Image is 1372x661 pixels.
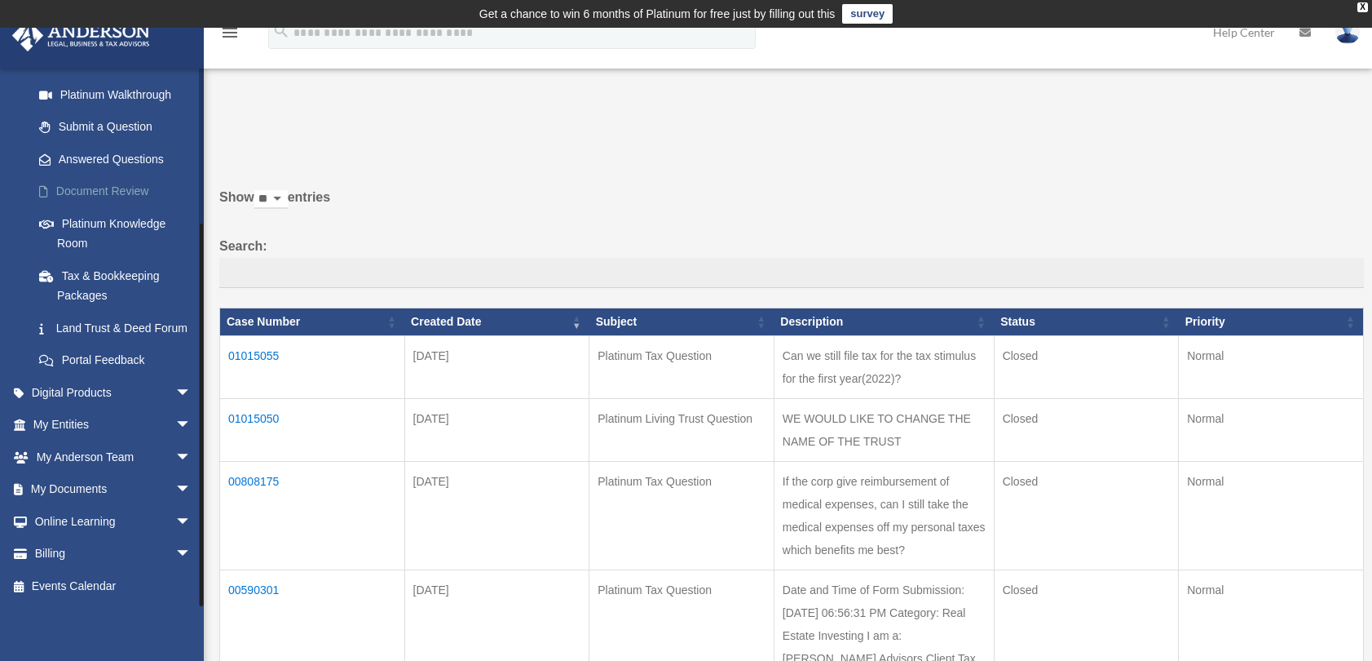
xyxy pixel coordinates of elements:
[404,462,589,570] td: [DATE]
[220,29,240,42] a: menu
[11,538,216,570] a: Billingarrow_drop_down
[219,258,1364,289] input: Search:
[175,538,208,571] span: arrow_drop_down
[11,505,216,538] a: Online Learningarrow_drop_down
[220,462,405,570] td: 00808175
[23,78,216,111] a: Platinum Walkthrough
[774,462,994,570] td: If the corp give reimbursement of medical expenses, can I still take the medical expenses off my ...
[994,336,1179,399] td: Closed
[774,399,994,462] td: WE WOULD LIKE TO CHANGE THE NAME OF THE TRUST
[1179,462,1364,570] td: Normal
[994,399,1179,462] td: Closed
[7,20,155,51] img: Anderson Advisors Platinum Portal
[219,235,1364,289] label: Search:
[220,336,405,399] td: 01015055
[589,399,774,462] td: Platinum Living Trust Question
[175,505,208,539] span: arrow_drop_down
[479,4,836,24] div: Get a chance to win 6 months of Platinum for free just by filling out this
[1179,336,1364,399] td: Normal
[11,441,216,473] a: My Anderson Teamarrow_drop_down
[220,23,240,42] i: menu
[589,308,774,336] th: Subject: activate to sort column ascending
[1179,308,1364,336] th: Priority: activate to sort column ascending
[994,308,1179,336] th: Status: activate to sort column ascending
[1335,20,1360,44] img: User Pic
[23,260,216,312] a: Tax & Bookkeeping Packages
[994,462,1179,570] td: Closed
[589,462,774,570] td: Platinum Tax Question
[774,308,994,336] th: Description: activate to sort column ascending
[23,312,216,344] a: Land Trust & Deed Forum
[254,190,288,209] select: Showentries
[23,143,208,175] a: Answered Questions
[23,111,216,144] a: Submit a Question
[404,399,589,462] td: [DATE]
[589,336,774,399] td: Platinum Tax Question
[220,308,405,336] th: Case Number: activate to sort column ascending
[175,376,208,410] span: arrow_drop_down
[842,4,893,24] a: survey
[23,344,216,377] a: Portal Feedback
[404,308,589,336] th: Created Date: activate to sort column ascending
[11,376,216,409] a: Digital Productsarrow_drop_down
[272,22,290,40] i: search
[175,473,208,507] span: arrow_drop_down
[175,441,208,474] span: arrow_drop_down
[774,336,994,399] td: Can we still file tax for the tax stimulus for the first year(2022)?
[175,409,208,442] span: arrow_drop_down
[404,336,589,399] td: [DATE]
[219,186,1364,225] label: Show entries
[11,409,216,441] a: My Entitiesarrow_drop_down
[11,473,216,506] a: My Documentsarrow_drop_down
[220,399,405,462] td: 01015050
[1357,2,1368,12] div: close
[11,570,216,602] a: Events Calendar
[23,207,216,260] a: Platinum Knowledge Room
[23,175,216,208] a: Document Review
[1179,399,1364,462] td: Normal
